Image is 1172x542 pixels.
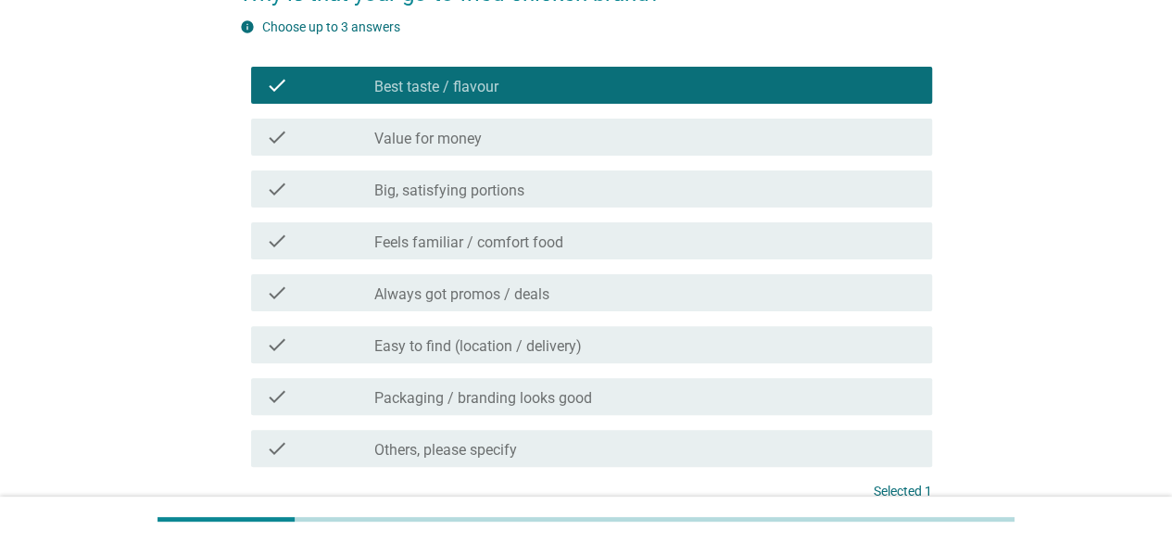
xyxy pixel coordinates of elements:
[266,282,288,304] i: check
[374,389,592,408] label: Packaging / branding looks good
[374,233,563,252] label: Feels familiar / comfort food
[266,178,288,200] i: check
[374,78,498,96] label: Best taste / flavour
[374,130,482,148] label: Value for money
[266,126,288,148] i: check
[266,334,288,356] i: check
[240,19,255,34] i: info
[374,285,549,304] label: Always got promos / deals
[374,182,524,200] label: Big, satisfying portions
[374,441,517,460] label: Others, please specify
[266,385,288,408] i: check
[374,337,582,356] label: Easy to find (location / delivery)
[874,482,932,501] p: Selected 1
[266,74,288,96] i: check
[262,19,400,34] label: Choose up to 3 answers
[266,230,288,252] i: check
[266,437,288,460] i: check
